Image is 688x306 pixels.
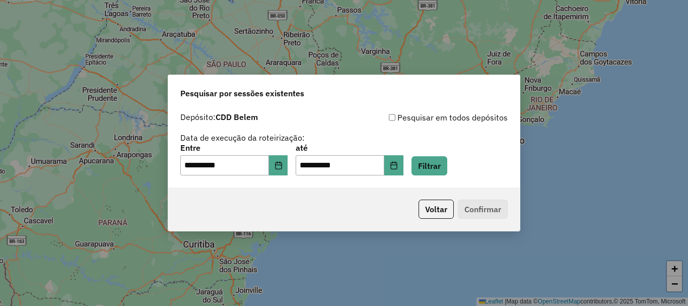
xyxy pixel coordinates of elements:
[180,87,304,99] span: Pesquisar por sessões existentes
[419,200,454,219] button: Voltar
[180,111,258,123] label: Depósito:
[411,156,447,175] button: Filtrar
[344,111,508,124] div: Pesquisar em todos depósitos
[384,155,403,175] button: Choose Date
[216,112,258,122] strong: CDD Belem
[180,132,305,144] label: Data de execução da roteirização:
[296,142,403,154] label: até
[269,155,288,175] button: Choose Date
[180,142,288,154] label: Entre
